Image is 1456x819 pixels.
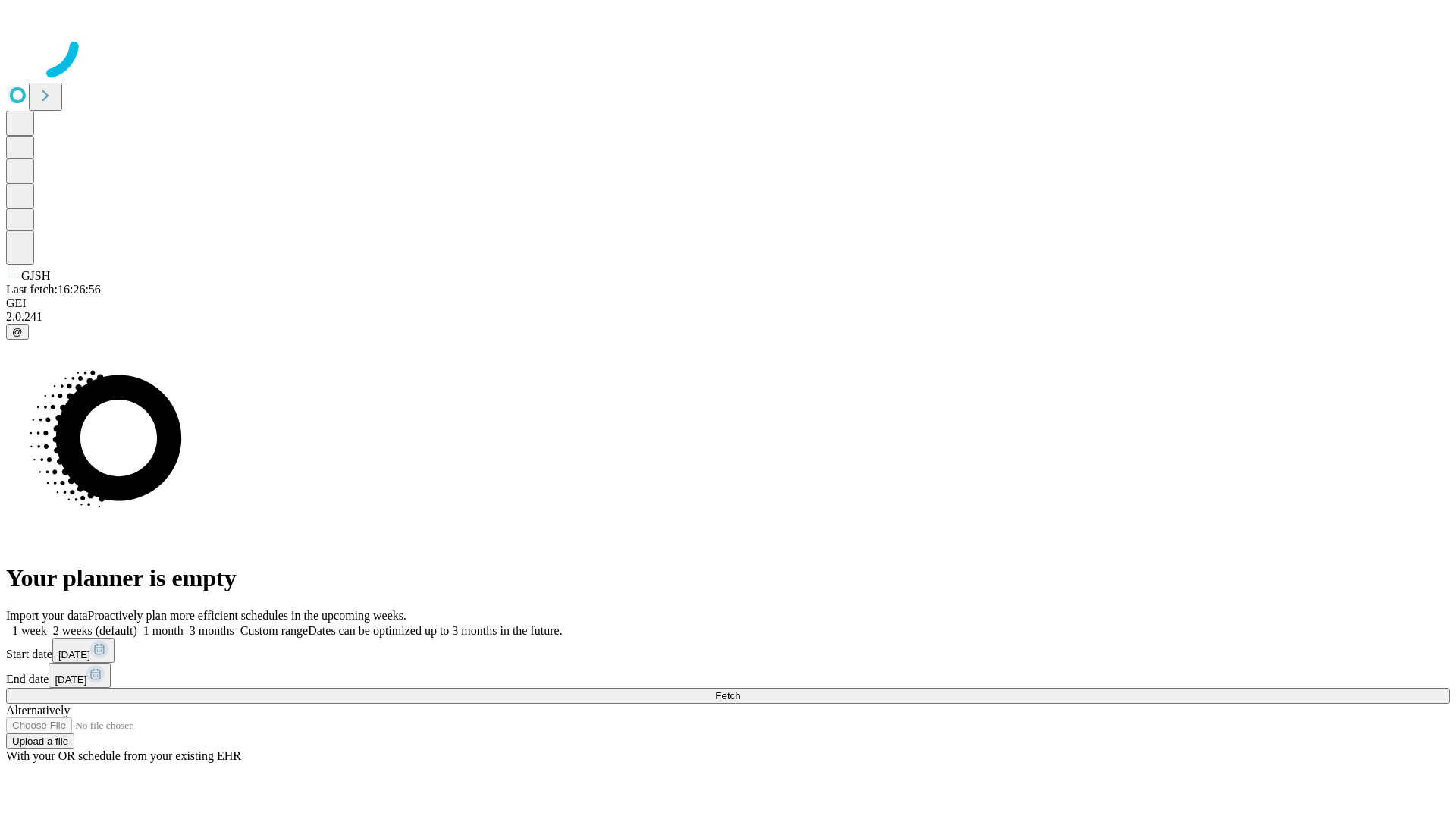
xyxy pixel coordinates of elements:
[53,624,137,637] span: 2 weeks (default)
[6,297,1450,310] div: GEI
[6,704,70,717] span: Alternatively
[6,283,101,296] span: Last fetch: 16:26:56
[6,609,88,622] span: Import your data
[6,324,29,340] button: @
[143,624,184,637] span: 1 month
[12,624,47,637] span: 1 week
[190,624,234,637] span: 3 months
[6,310,1450,324] div: 2.0.241
[6,688,1450,704] button: Fetch
[12,326,23,337] span: @
[6,638,1450,663] div: Start date
[52,638,115,663] button: [DATE]
[6,663,1450,688] div: End date
[6,564,1450,592] h1: Your planner is empty
[715,690,740,701] span: Fetch
[55,674,86,686] span: [DATE]
[21,269,50,282] span: GJSH
[49,663,111,688] button: [DATE]
[308,624,562,637] span: Dates can be optimized up to 3 months in the future.
[6,733,74,749] button: Upload a file
[58,649,90,661] span: [DATE]
[6,749,241,762] span: With your OR schedule from your existing EHR
[88,609,406,622] span: Proactively plan more efficient schedules in the upcoming weeks.
[240,624,308,637] span: Custom range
